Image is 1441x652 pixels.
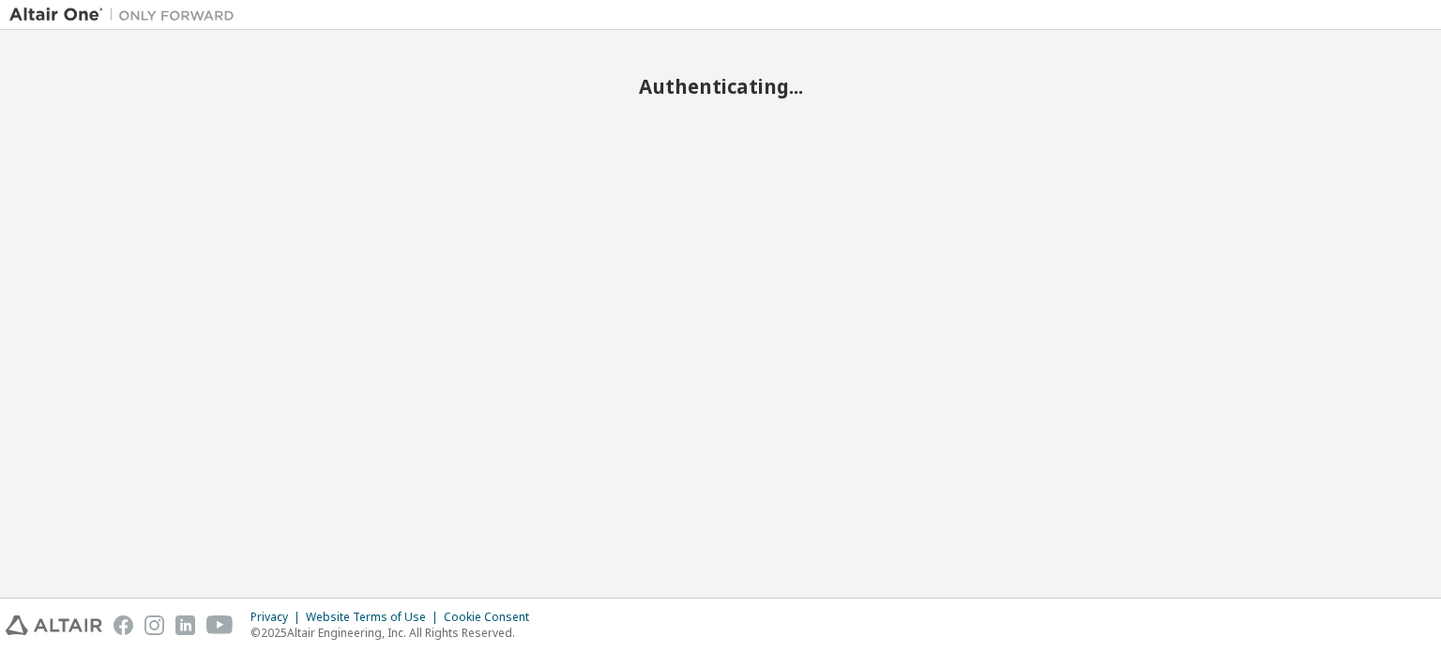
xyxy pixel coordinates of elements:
[175,615,195,635] img: linkedin.svg
[114,615,133,635] img: facebook.svg
[306,610,444,625] div: Website Terms of Use
[444,610,540,625] div: Cookie Consent
[9,74,1432,99] h2: Authenticating...
[206,615,234,635] img: youtube.svg
[6,615,102,635] img: altair_logo.svg
[9,6,244,24] img: Altair One
[144,615,164,635] img: instagram.svg
[250,625,540,641] p: © 2025 Altair Engineering, Inc. All Rights Reserved.
[250,610,306,625] div: Privacy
